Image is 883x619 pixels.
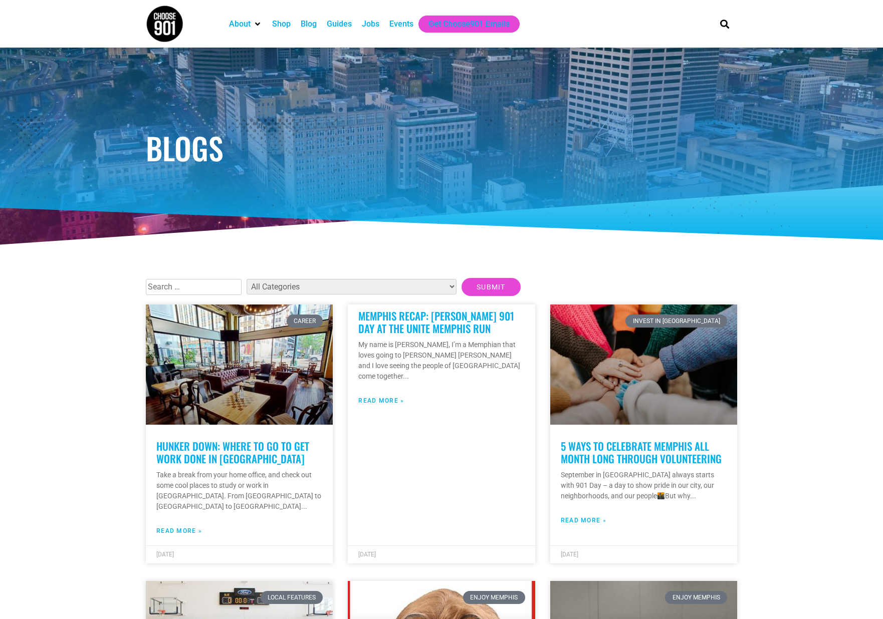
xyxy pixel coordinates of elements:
[657,492,665,499] img: 🌆
[463,591,525,604] div: Enjoy Memphis
[146,279,242,295] input: Search …
[224,16,267,33] div: About
[665,591,727,604] div: Enjoy Memphis
[261,591,323,604] div: Local Features
[156,470,322,512] p: Take a break from your home office, and check out some cool places to study or work in [GEOGRAPHI...
[327,18,352,30] a: Guides
[561,438,722,466] a: 5 ways to celebrate Memphis all month long through volunteering
[625,315,727,328] div: Invest in [GEOGRAPHIC_DATA]
[428,18,510,30] a: Get Choose901 Emails
[229,18,251,30] a: About
[358,340,524,382] p: My name is [PERSON_NAME], I’m a Memphian that loves going to [PERSON_NAME] [PERSON_NAME] and I lo...
[550,304,737,425] a: A group of people in Memphis standing in a circle place their hands together in the center, celeb...
[272,18,291,30] a: Shop
[561,470,727,501] p: September in [GEOGRAPHIC_DATA] always starts with 901 Day – a day to show pride in our city, our ...
[146,133,737,163] h1: Blogs
[224,16,703,33] nav: Main nav
[156,551,174,558] span: [DATE]
[287,315,323,328] div: Career
[156,438,309,466] a: Hunker Down: Where to Go to Get Work Done in [GEOGRAPHIC_DATA]
[362,18,379,30] a: Jobs
[561,516,606,525] a: Read more about 5 ways to celebrate Memphis all month long through volunteering
[358,551,376,558] span: [DATE]
[301,18,317,30] a: Blog
[389,18,413,30] a: Events
[462,278,521,296] input: Submit
[717,16,733,32] div: Search
[358,396,404,405] a: Read more about Memphis Recap: Kylen’s 901 Day At The Unite Memphis Run
[561,551,578,558] span: [DATE]
[358,308,514,336] a: Memphis Recap: [PERSON_NAME] 901 Day At The Unite Memphis Run
[156,526,202,535] a: Read more about Hunker Down: Where to Go to Get Work Done in Memphis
